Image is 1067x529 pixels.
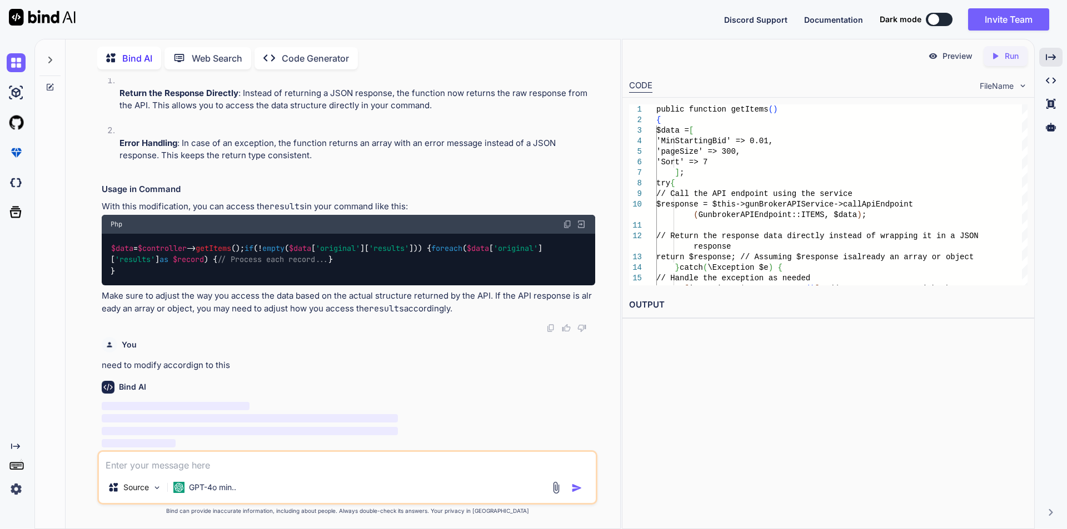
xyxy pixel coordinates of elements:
[173,255,204,265] span: $record
[563,220,572,229] img: copy
[1005,51,1019,62] p: Run
[629,284,642,294] div: 16
[656,147,740,156] span: 'pageSize' => 300,
[138,243,187,253] span: $controller
[119,381,146,392] h6: Bind AI
[852,200,913,209] span: llApiEndpoint
[804,15,863,24] span: Documentation
[724,15,787,24] span: Discord Support
[7,143,26,162] img: premium
[680,263,703,272] span: catch
[196,243,231,253] span: getItems
[102,200,595,213] p: With this modification, you can access the in your command like this:
[159,255,168,265] span: as
[852,253,974,261] span: already an array or object
[102,427,398,435] span: ‌
[562,324,571,332] img: like
[122,52,152,65] p: Bind AI
[467,243,489,253] span: $data
[820,284,983,293] span: ; // Return an array with the error
[861,210,866,219] span: ;
[694,242,731,251] span: response
[703,263,707,272] span: (
[431,243,462,253] span: foreach
[810,284,815,293] span: )
[656,115,661,124] span: {
[192,52,242,65] p: Web Search
[656,105,769,114] span: public function getItems
[698,210,857,219] span: GunbrokerAPIEndpoint::ITEMS, $data
[493,243,538,253] span: 'original'
[629,104,642,115] div: 1
[684,284,689,293] span: [
[629,178,642,189] div: 8
[629,79,652,93] div: CODE
[656,189,852,198] span: // Call the API endpoint using the service
[928,51,938,61] img: preview
[115,255,155,265] span: 'results'
[629,125,642,136] div: 3
[629,168,642,178] div: 7
[7,480,26,498] img: settings
[622,292,1034,318] h2: OUTPUT
[369,303,404,314] code: results
[656,200,852,209] span: $response = $this->gunBrokerAPIService->ca
[102,414,398,422] span: ‌
[675,263,679,272] span: }
[689,126,693,135] span: [
[629,273,642,284] div: 15
[7,53,26,72] img: chat
[119,88,238,98] strong: Return the Response Directly
[102,183,595,196] h3: Usage in Command
[282,52,349,65] p: Code Generator
[9,9,76,26] img: Bind AI
[629,115,642,125] div: 2
[980,80,1014,92] span: FileName
[1018,81,1028,90] img: chevron down
[576,219,586,229] img: Open in Browser
[122,339,137,350] h6: You
[656,284,684,293] span: return
[629,147,642,157] div: 5
[102,402,250,410] span: ‌
[152,483,162,492] img: Pick Models
[119,137,595,162] p: : In case of an exception, the function returns an array with an error message instead of a JSON ...
[629,157,642,168] div: 6
[724,14,787,26] button: Discord Support
[262,243,285,253] span: empty
[189,482,236,493] p: GPT-4o min..
[777,263,782,272] span: {
[123,482,149,493] p: Source
[629,189,642,199] div: 9
[7,173,26,192] img: darkCloudIdeIcon
[119,87,595,112] p: : Instead of returning a JSON response, the function now returns the raw response from the API. T...
[7,113,26,132] img: githubLight
[546,324,555,332] img: copy
[550,481,562,494] img: attachment
[656,137,773,145] span: 'MinStartingBid' => 0.01,
[102,290,595,315] p: Make sure to adjust the way you access the data based on the actual structure returned by the API...
[689,284,805,293] span: 'error' => $e->getMessage
[629,252,642,263] div: 13
[773,105,777,114] span: )
[815,284,819,293] span: ]
[768,105,772,114] span: (
[629,136,642,147] div: 4
[245,243,253,253] span: if
[111,220,122,229] span: Php
[943,51,973,62] p: Preview
[577,324,586,332] img: dislike
[629,199,642,210] div: 10
[119,138,177,148] strong: Error Handling
[629,220,642,231] div: 11
[270,201,305,212] code: results
[852,231,979,240] span: ad of wrapping it in a JSON
[806,284,810,293] span: (
[111,243,542,277] code: = -> (); (! ( [ ][ ])) { ( [ ][ ] ) { } }
[670,179,675,188] span: {
[680,168,684,177] span: ;
[111,243,133,253] span: $data
[369,243,409,253] span: 'results'
[289,243,311,253] span: $data
[97,507,597,515] p: Bind can provide inaccurate information, including about people. Always double-check its answers....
